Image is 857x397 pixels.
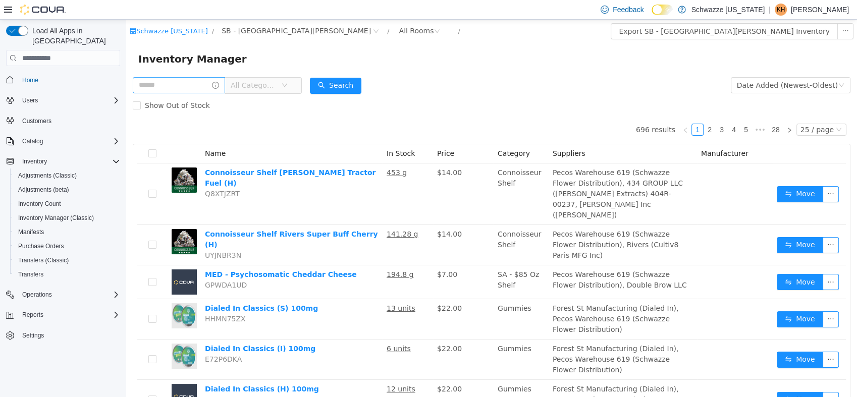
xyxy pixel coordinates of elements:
[2,93,124,107] button: Users
[10,197,124,211] button: Inventory Count
[20,5,66,15] img: Cova
[14,254,73,266] a: Transfers (Classic)
[18,94,120,106] span: Users
[777,4,785,16] span: KH
[79,149,249,167] a: Connoisseur Shelf [PERSON_NAME] Tractor Fuel (H)
[18,115,120,127] span: Customers
[697,372,713,388] button: icon: ellipsis
[260,365,289,373] u: 12 units
[15,82,88,90] span: Show Out of Stock
[18,73,120,86] span: Home
[18,329,48,342] a: Settings
[602,104,613,116] a: 4
[86,62,93,69] i: icon: info-circle
[18,289,56,301] button: Operations
[697,217,713,234] button: icon: ellipsis
[565,104,577,116] li: 1
[22,311,43,319] span: Reports
[18,289,120,301] span: Operations
[590,104,601,116] a: 3
[485,4,712,20] button: Export SB - [GEOGRAPHIC_DATA][PERSON_NAME] Inventory
[14,268,47,280] a: Transfers
[14,268,120,280] span: Transfers
[712,63,718,70] i: icon: down
[18,200,61,208] span: Inventory Count
[18,242,64,250] span: Purchase Orders
[311,251,331,259] span: $7.00
[10,168,124,183] button: Adjustments (Classic)
[22,96,38,104] span: Users
[674,104,708,116] div: 25 / page
[18,115,56,127] a: Customers
[367,144,422,205] td: Connoisseur Shelf
[611,58,712,73] div: Date Added (Newest-Oldest)
[22,291,52,299] span: Operations
[79,365,193,373] a: Dialed In Classics (H) 100mg
[22,117,51,125] span: Customers
[2,72,124,87] button: Home
[2,308,124,322] button: Reports
[791,4,849,16] p: [PERSON_NAME]
[260,251,287,259] u: 194.8 g
[553,104,565,116] li: Previous Page
[14,254,120,266] span: Transfers (Classic)
[642,104,657,116] a: 28
[14,198,120,210] span: Inventory Count
[426,210,552,240] span: Pecos Warehouse 619 (Schwazze Flower Distribution), Rivers (Cultiv8 Paris MFG Inc)
[426,325,553,354] span: Forest St Manufacturing (Dialed In), Pecos Warehouse 619 (Schwazze Flower Distribution)
[273,4,307,19] div: All Rooms
[79,285,192,293] a: Dialed In Classics (S) 100mg
[18,186,69,194] span: Adjustments (beta)
[22,157,47,165] span: Inventory
[18,329,120,342] span: Settings
[79,376,114,384] span: GF8024HJ
[697,166,713,183] button: icon: ellipsis
[2,154,124,168] button: Inventory
[332,8,334,15] span: /
[651,292,697,308] button: icon: swapMove
[651,217,697,234] button: icon: swapMove
[155,63,162,70] i: icon: down
[590,104,602,116] li: 3
[2,114,124,128] button: Customers
[426,365,553,394] span: Forest St Manufacturing (Dialed In), Pecos Warehouse 619 (Schwazze Flower Distribution)
[18,270,43,278] span: Transfers
[18,155,120,167] span: Inventory
[45,209,71,235] img: Connoisseur Shelf Rivers Super Buff Cherry (H) hero shot
[10,239,124,253] button: Purchase Orders
[652,5,673,15] input: Dark Mode
[18,309,120,321] span: Reports
[18,135,120,147] span: Catalog
[697,332,713,348] button: icon: ellipsis
[79,170,114,178] span: Q8XTJZRT
[367,205,422,246] td: Connoisseur Shelf
[79,335,116,344] span: E72P6DKA
[18,74,42,86] a: Home
[79,325,189,333] a: Dialed In Classics (I) 100mg
[95,6,245,17] span: SB - Fort Collins
[626,104,642,116] li: Next 5 Pages
[651,254,697,270] button: icon: swapMove
[14,169,81,182] a: Adjustments (Classic)
[426,130,459,138] span: Suppliers
[79,261,121,269] span: GPWDA1UD
[614,104,626,116] li: 5
[14,212,120,224] span: Inventory Manager (Classic)
[261,8,263,15] span: /
[22,137,43,145] span: Catalog
[575,130,622,138] span: Manufacturer
[45,324,71,349] img: Dialed In Classics (I) 100mg hero shot
[311,285,336,293] span: $22.00
[10,267,124,281] button: Transfers
[651,372,697,388] button: icon: swapMove
[260,130,289,138] span: In Stock
[6,68,120,369] nav: Complex example
[79,210,252,229] a: Connoisseur Shelf Rivers Super Buff Cherry (H)
[4,8,10,15] i: icon: shop
[18,155,51,167] button: Inventory
[710,107,716,114] i: icon: down
[426,149,557,199] span: Pecos Warehouse 619 (Schwazze Flower Distribution), 434 GROUP LLC ([PERSON_NAME] Extracts) 404R-0...
[45,250,71,275] img: MED - Psychosomatic Cheddar Cheese placeholder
